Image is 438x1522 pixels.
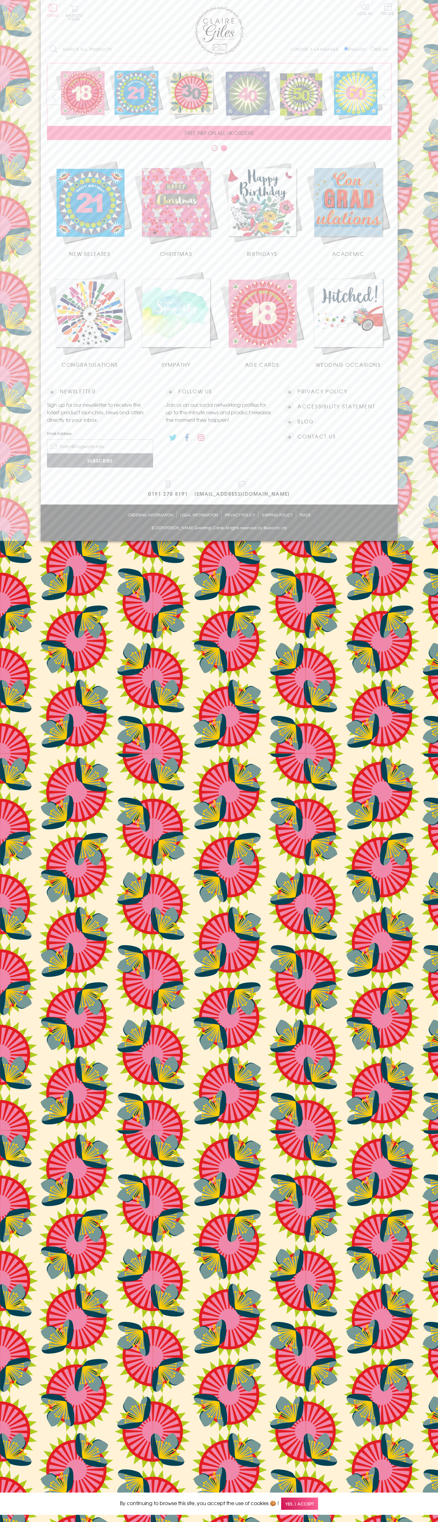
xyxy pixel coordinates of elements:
input: Search all products [47,42,157,56]
a: Trade [299,511,311,519]
input: Welsh [370,47,374,51]
p: Choose a language: [291,46,343,52]
a: Trade [381,3,394,17]
button: next [377,90,391,104]
span: All rights reserved. [225,525,257,531]
a: Christmas [133,159,219,257]
a: Shipping Policy [262,511,293,519]
input: Subscribe [47,453,153,468]
label: Email Address [47,431,153,436]
p: Sign up for our newsletter to receive the latest product launches, news and offers directly to yo... [47,401,153,423]
button: Carousel Page 2 (Current Slide) [221,145,227,151]
span: Academic [332,250,364,257]
input: harry@hogwarts.edu [47,439,153,453]
span: Birthdays [247,250,277,257]
span: Wedding Occasions [316,361,380,368]
a: Contact Us [297,432,336,441]
div: Carousel Pagination [47,145,391,154]
input: English [344,47,348,51]
p: Join us on our social networking profiles for up to the minute news and product releases the mome... [166,401,272,423]
a: Sympathy [133,270,219,368]
a: Birthdays [219,159,305,257]
a: Privacy Policy [225,511,255,519]
h2: Follow Us [166,387,272,397]
span: New Releases [69,250,110,257]
a: 0191 270 8191 [148,480,188,498]
span: 0 items [69,13,83,22]
span: Menu [47,13,59,18]
img: Claire Giles Greetings Cards [194,6,244,56]
h2: Newsletter [47,387,153,397]
button: Basket0 items [66,5,83,21]
span: FREE P&P ON ALL UK ORDERS [185,129,254,137]
span: Sympathy [162,361,191,368]
a: Legal Information [180,511,218,519]
span: Age Cards [245,361,279,368]
span: Trade [381,3,394,15]
a: New Releases [47,159,133,257]
a: Privacy Policy [297,387,347,396]
a: by Blueocto Ltd [258,525,286,531]
input: Search [150,42,157,56]
a: Blog [297,417,314,426]
a: [PERSON_NAME] Greetings Cards [164,525,224,531]
button: prev [47,90,61,104]
a: Academic [305,159,391,257]
a: [EMAIL_ADDRESS][DOMAIN_NAME] [194,480,290,498]
label: English [344,46,369,52]
a: Wedding Occasions [305,270,391,368]
span: Congratulations [62,361,118,368]
button: Menu [47,4,59,17]
button: Carousel Page 1 [211,145,218,151]
a: Congratulations [47,270,133,368]
a: Ordering Information [128,511,173,519]
span: Christmas [160,250,192,257]
p: © 2025 . [47,525,391,531]
a: Log In [357,3,372,15]
a: Accessibility Statement [297,402,375,411]
span: Yes, I accept [281,1498,318,1510]
label: Welsh [370,46,388,52]
a: Age Cards [219,270,305,368]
